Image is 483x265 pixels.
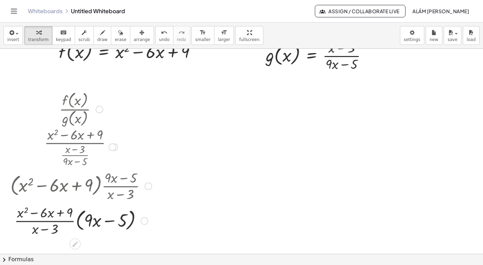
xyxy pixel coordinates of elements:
span: save [448,37,457,42]
div: Edit math [69,239,81,250]
span: transform [28,37,49,42]
span: keypad [56,37,71,42]
button: settings [400,26,424,45]
button: load [463,26,480,45]
i: keyboard [60,29,67,37]
button: save [444,26,461,45]
span: Alám [PERSON_NAME] [412,8,469,14]
span: fullscreen [239,37,259,42]
i: redo [178,29,185,37]
span: redo [177,37,186,42]
a: Whiteboards [28,8,63,15]
button: Toggle navigation [8,6,19,17]
span: smaller [195,37,211,42]
span: larger [218,37,230,42]
span: Assign / Collaborate Live [321,8,400,14]
button: keyboardkeypad [52,26,75,45]
span: erase [115,37,126,42]
i: undo [161,29,167,37]
button: Alám [PERSON_NAME] [407,5,475,17]
i: format_size [199,29,206,37]
span: undo [159,37,170,42]
span: new [429,37,438,42]
button: fullscreen [235,26,263,45]
span: draw [97,37,108,42]
span: settings [404,37,420,42]
button: redoredo [173,26,190,45]
button: draw [93,26,112,45]
span: insert [7,37,19,42]
button: new [426,26,442,45]
button: arrange [130,26,154,45]
button: erase [111,26,130,45]
button: undoundo [155,26,173,45]
button: scrub [75,26,94,45]
button: Assign / Collaborate Live [315,5,406,17]
button: format_sizesmaller [191,26,214,45]
button: format_sizelarger [214,26,234,45]
span: scrub [79,37,90,42]
button: insert [3,26,23,45]
span: load [467,37,476,42]
i: format_size [221,29,227,37]
span: arrange [134,37,150,42]
button: transform [24,26,52,45]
